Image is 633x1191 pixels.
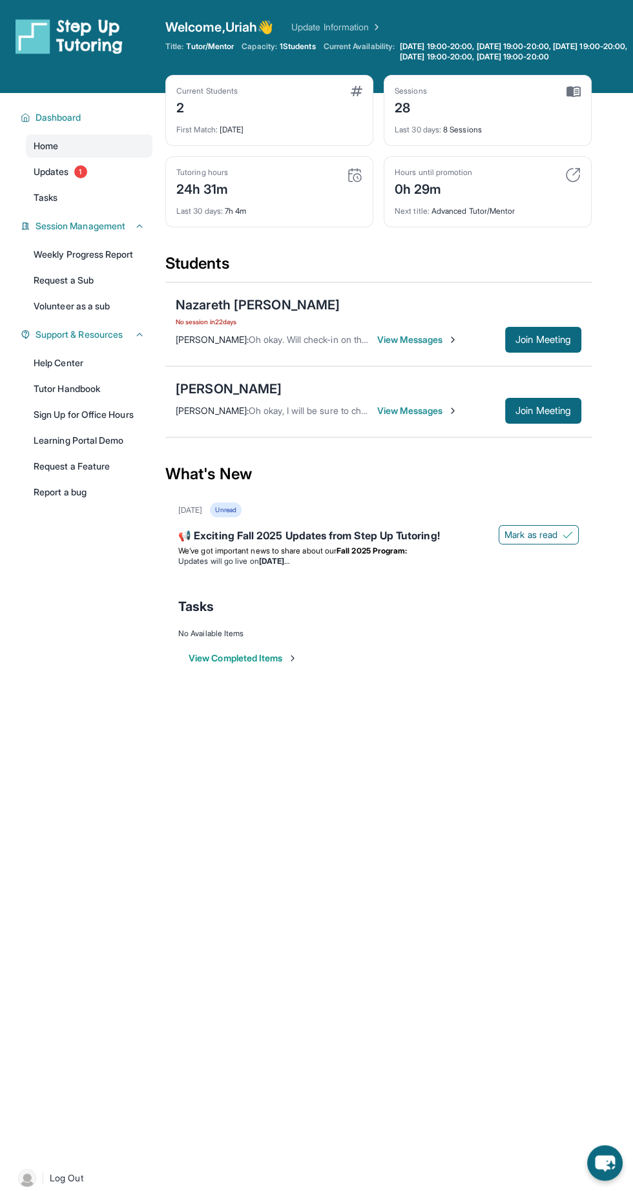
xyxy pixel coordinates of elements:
div: [DATE] [178,505,202,515]
span: Updates [34,165,69,178]
div: Hours until promotion [395,167,472,178]
span: Dashboard [36,111,81,124]
span: First Match : [176,125,218,134]
span: We’ve got important news to share about our [178,546,337,555]
span: Last 30 days : [395,125,441,134]
span: Tasks [34,191,57,204]
button: Join Meeting [505,398,581,424]
img: card [566,86,581,98]
span: [PERSON_NAME] : [176,405,249,416]
div: Advanced Tutor/Mentor [395,198,581,216]
span: Home [34,140,58,152]
a: Tutor Handbook [26,377,152,400]
span: Join Meeting [515,336,571,344]
a: Help Center [26,351,152,375]
div: 7h 4m [176,198,362,216]
a: [DATE] 19:00-20:00, [DATE] 19:00-20:00, [DATE] 19:00-20:00, [DATE] 19:00-20:00, [DATE] 19:00-20:00 [397,41,633,62]
span: Oh okay. Will check-in on that now. [249,334,390,345]
div: Tutoring hours [176,167,229,178]
div: 0h 29m [395,178,472,198]
img: Mark as read [563,530,573,540]
span: Current Availability: [324,41,395,62]
a: Report a bug [26,481,152,504]
a: Update Information [291,21,382,34]
button: Session Management [30,220,145,233]
img: user-img [18,1169,36,1187]
div: Sessions [395,86,427,96]
button: Dashboard [30,111,145,124]
span: 1 Students [280,41,316,52]
div: Unread [210,502,241,517]
div: 24h 31m [176,178,229,198]
img: Chevron-Right [448,406,458,416]
button: Support & Resources [30,328,145,341]
span: [DATE] 19:00-20:00, [DATE] 19:00-20:00, [DATE] 19:00-20:00, [DATE] 19:00-20:00, [DATE] 19:00-20:00 [400,41,630,62]
span: View Messages [377,404,458,417]
a: Volunteer as a sub [26,295,152,318]
span: Session Management [36,220,125,233]
img: Chevron-Right [448,335,458,345]
span: Support & Resources [36,328,123,341]
div: Current Students [176,86,238,96]
div: [DATE] [176,117,362,135]
button: Mark as read [499,525,579,544]
span: Last 30 days : [176,206,223,216]
div: [PERSON_NAME] [176,380,282,398]
img: Chevron Right [369,21,382,34]
span: Tutor/Mentor [186,41,234,52]
a: Sign Up for Office Hours [26,403,152,426]
div: What's New [165,446,592,502]
span: Title: [165,41,183,52]
span: No session in 22 days [176,316,340,327]
a: Home [26,134,152,158]
span: Next title : [395,206,430,216]
span: | [41,1170,45,1186]
span: Mark as read [504,528,557,541]
button: chat-button [587,1145,623,1181]
strong: Fall 2025 Program: [337,546,407,555]
li: Updates will go live on [178,556,579,566]
img: card [347,167,362,183]
strong: [DATE] [259,556,289,566]
button: View Completed Items [189,652,298,665]
span: Oh okay, I will be sure to check-in there very soon then [249,405,474,416]
span: [PERSON_NAME] : [176,334,249,345]
a: Tasks [26,186,152,209]
div: Nazareth [PERSON_NAME] [176,296,340,314]
div: 2 [176,96,238,117]
a: Request a Feature [26,455,152,478]
div: 📢 Exciting Fall 2025 Updates from Step Up Tutoring! [178,528,579,546]
span: View Messages [377,333,458,346]
img: logo [16,18,123,54]
div: Students [165,253,592,282]
span: 1 [74,165,87,178]
span: Join Meeting [515,407,571,415]
span: Tasks [178,597,214,616]
a: Learning Portal Demo [26,429,152,452]
img: card [351,86,362,96]
span: Welcome, Uriah 👋 [165,18,273,36]
a: Updates1 [26,160,152,183]
div: 28 [395,96,427,117]
span: Log Out [50,1172,83,1185]
a: Weekly Progress Report [26,243,152,266]
span: Capacity: [242,41,277,52]
img: card [565,167,581,183]
div: No Available Items [178,628,579,639]
button: Join Meeting [505,327,581,353]
a: Request a Sub [26,269,152,292]
div: 8 Sessions [395,117,581,135]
